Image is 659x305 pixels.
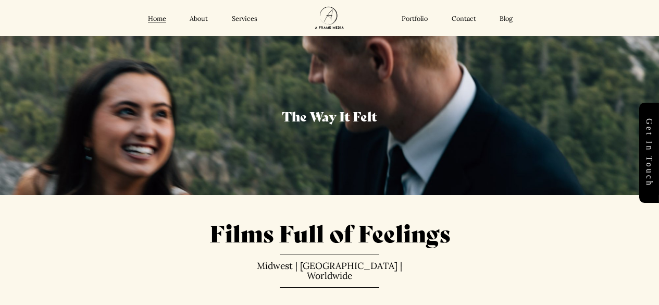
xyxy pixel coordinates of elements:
[282,106,377,125] span: The Way It Felt
[17,217,643,247] h1: Films Full of Feelings
[500,15,513,23] a: Blog
[190,15,208,23] a: About
[253,261,405,281] p: Midwest | [GEOGRAPHIC_DATA] | Worldwide
[148,15,166,23] a: Home
[452,15,476,23] a: Contact
[402,15,428,23] a: Portfolio
[639,103,659,203] a: Get in touch
[232,15,257,23] a: Services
